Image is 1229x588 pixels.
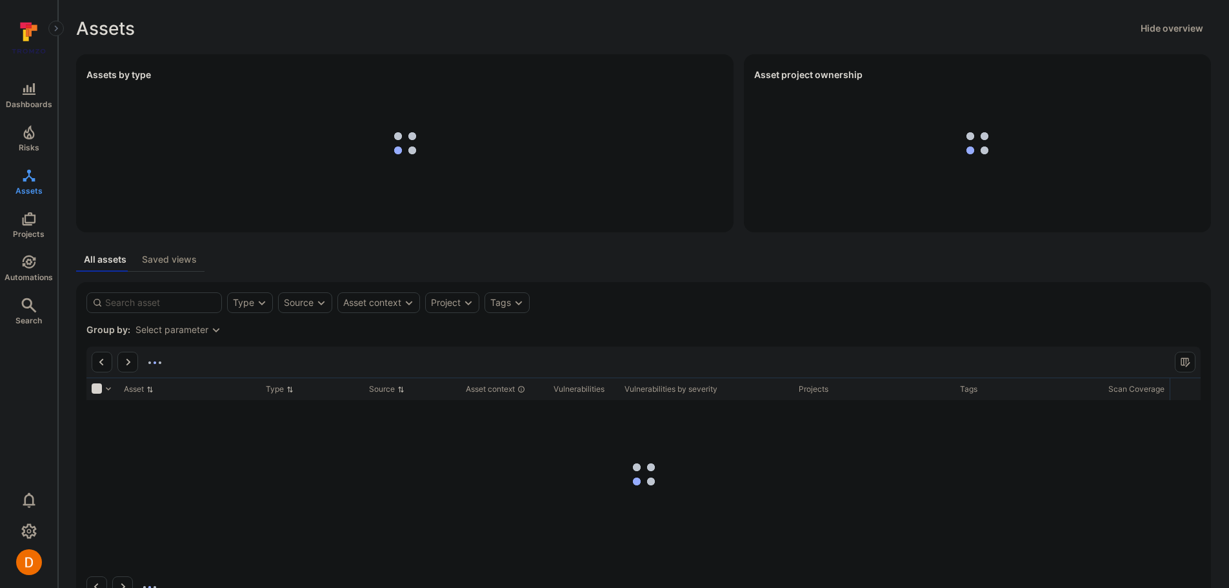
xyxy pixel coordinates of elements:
[86,68,151,81] h2: Assets by type
[15,186,43,196] span: Assets
[19,143,39,152] span: Risks
[16,549,42,575] img: ACg8ocJR4SL2dDJteMcMYbVwfCx8oP2akQ4UXsq0g9X5xu9is7ZT=s96-c
[211,325,221,335] button: Expand dropdown
[92,352,112,372] button: Go to the previous page
[554,383,614,395] div: Vulnerabilities
[66,44,1211,232] div: Assets overview
[84,253,126,266] div: All assets
[266,384,294,394] button: Sort by Type
[799,383,950,395] div: Projects
[1133,18,1211,39] button: Hide overview
[124,384,154,394] button: Sort by Asset
[490,298,511,308] button: Tags
[76,248,1211,272] div: assets tabs
[142,253,197,266] div: Saved views
[76,18,135,39] span: Assets
[257,298,267,308] button: Expand dropdown
[105,296,216,309] input: Search asset
[6,99,52,109] span: Dashboards
[92,383,102,394] span: Select all rows
[5,272,53,282] span: Automations
[86,323,130,336] span: Group by:
[135,325,208,335] button: Select parameter
[284,298,314,308] button: Source
[624,383,788,395] div: Vulnerabilities by severity
[960,383,1098,395] div: Tags
[1108,383,1195,395] div: Scan Coverage
[148,361,161,364] img: Loading...
[1175,352,1195,372] button: Manage columns
[16,549,42,575] div: David Chalfin
[135,325,221,335] div: grouping parameters
[15,316,42,325] span: Search
[404,298,414,308] button: Expand dropdown
[52,23,61,34] i: Expand navigation menu
[233,298,254,308] button: Type
[463,298,474,308] button: Expand dropdown
[343,298,401,308] button: Asset context
[466,383,543,395] div: Asset context
[48,21,64,36] button: Expand navigation menu
[431,298,461,308] button: Project
[117,352,138,372] button: Go to the next page
[369,384,405,394] button: Sort by Source
[13,229,45,239] span: Projects
[754,68,863,81] h2: Asset project ownership
[514,298,524,308] button: Expand dropdown
[517,385,525,393] div: Automatically discovered context associated with the asset
[316,298,326,308] button: Expand dropdown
